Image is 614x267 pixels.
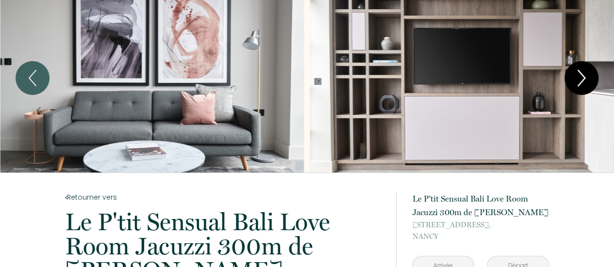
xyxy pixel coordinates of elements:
p: NANCY [412,219,549,242]
span: [STREET_ADDRESS], [412,219,549,231]
button: Previous [16,61,50,95]
p: Le P'tit Sensual Bali Love Room Jacuzzi 300m de [PERSON_NAME] [412,192,549,219]
button: Next [564,61,598,95]
a: Retourner vers [65,192,383,203]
